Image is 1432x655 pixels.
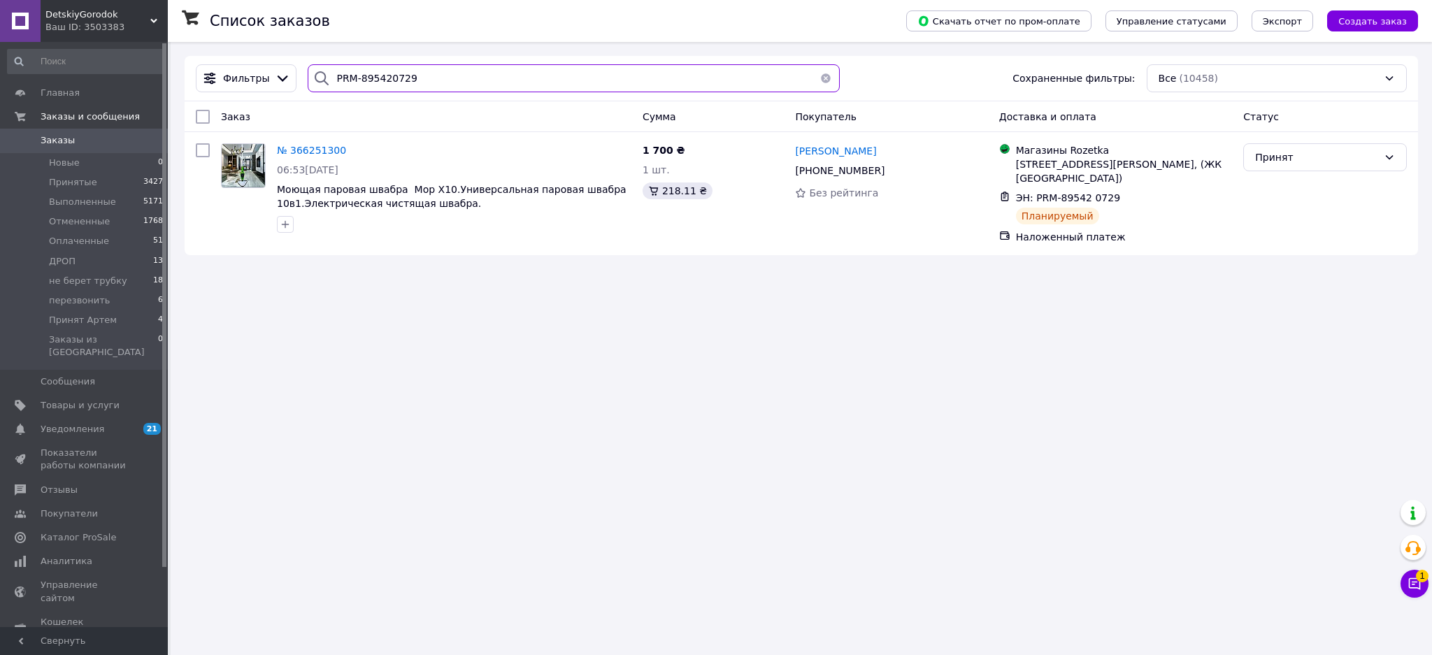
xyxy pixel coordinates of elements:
span: Сообщения [41,375,95,388]
span: 3427 [143,176,163,189]
span: 21 [143,423,161,435]
span: Управление статусами [1117,16,1226,27]
span: Заказ [221,111,250,122]
button: Скачать отчет по пром-оплате [906,10,1091,31]
span: Уведомления [41,423,104,436]
span: Экспорт [1263,16,1302,27]
span: Новые [49,157,80,169]
h1: Список заказов [210,13,330,29]
span: 6 [158,294,163,307]
span: 1768 [143,215,163,228]
span: ЭН: PRM-89542 0729 [1016,192,1120,203]
span: Выполненные [49,196,116,208]
div: Планируемый [1016,208,1099,224]
span: 1 700 ₴ [643,145,685,156]
span: Показатели работы компании [41,447,129,472]
span: Кошелек компании [41,616,129,641]
a: Фото товару [221,143,266,188]
span: Покупатель [795,111,857,122]
span: [PERSON_NAME] [795,145,876,157]
a: [PERSON_NAME] [795,144,876,158]
span: Все [1159,71,1177,85]
span: перезвонить [49,294,110,307]
span: Создать заказ [1338,16,1407,27]
span: 06:53[DATE] [277,164,338,175]
span: Товары и услуги [41,399,120,412]
div: Магазины Rozetka [1016,143,1233,157]
span: Заказы из [GEOGRAPHIC_DATA] [49,333,158,359]
span: Оплаченные [49,235,109,247]
span: Отмененные [49,215,110,228]
button: Создать заказ [1327,10,1418,31]
span: Заказы и сообщения [41,110,140,123]
span: Покупатели [41,508,98,520]
span: Принятые [49,176,97,189]
span: Управление сайтом [41,579,129,604]
span: Аналитика [41,555,92,568]
input: Поиск по номеру заказа, ФИО покупателя, номеру телефона, Email, номеру накладной [308,64,840,92]
div: Ваш ID: 3503383 [45,21,168,34]
span: Сохраненные фильтры: [1012,71,1135,85]
a: № 366251300 [277,145,346,156]
span: Отзывы [41,484,78,496]
span: DetskiyGorodok [45,8,150,21]
span: Заказы [41,134,75,147]
div: 218.11 ₴ [643,182,713,199]
span: 0 [158,157,163,169]
span: Каталог ProSale [41,531,116,544]
span: 18 [153,275,163,287]
button: Экспорт [1252,10,1313,31]
a: Создать заказ [1313,15,1418,26]
span: Сумма [643,111,676,122]
img: Фото товару [222,144,265,187]
div: Принят [1255,150,1378,165]
span: не берет трубку [49,275,127,287]
span: ДРОП [49,255,76,268]
span: [PHONE_NUMBER] [795,165,885,176]
span: 13 [153,255,163,268]
span: (10458) [1179,73,1217,84]
span: 1 шт. [643,164,670,175]
button: Очистить [812,64,840,92]
span: Фильтры [223,71,269,85]
button: Чат с покупателем1 [1401,570,1429,598]
button: Управление статусами [1105,10,1238,31]
input: Поиск [7,49,164,74]
span: Скачать отчет по пром-оплате [917,15,1080,27]
a: Моющая паровая швабра Mop X10.Универсальная паровая швабра 10в1.Электрическая чистящая швабра. [277,184,626,209]
span: 5171 [143,196,163,208]
span: 1 [1416,570,1429,582]
div: [STREET_ADDRESS][PERSON_NAME], (ЖК [GEOGRAPHIC_DATA]) [1016,157,1233,185]
span: Доставка и оплата [999,111,1096,122]
span: 0 [158,333,163,359]
div: Наложенный платеж [1016,230,1233,244]
span: 4 [158,314,163,326]
span: 51 [153,235,163,247]
span: Статус [1243,111,1279,122]
span: Без рейтинга [809,187,878,199]
span: Принят Артем [49,314,117,326]
span: Главная [41,87,80,99]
